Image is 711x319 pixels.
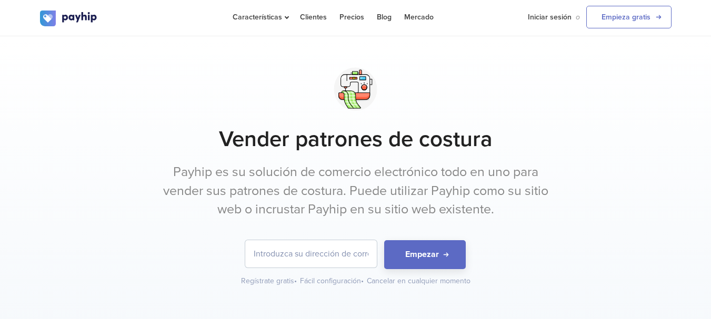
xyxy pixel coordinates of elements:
input: Introduzca su dirección de correo electrónico [245,240,377,267]
img: logo.svg [40,11,98,26]
div: Cancelar en cualquier momento [367,276,470,286]
div: Fácil configuración [300,276,365,286]
span: • [294,276,297,285]
a: Empieza gratis [586,6,672,28]
span: Características [233,13,287,22]
span: • [361,276,364,285]
p: Payhip es su solución de comercio electrónico todo en uno para vender sus patrones de costura. Pu... [158,163,553,219]
button: Empezar [384,240,466,269]
img: svg+xml;utf8,%3Csvg%20viewBox%3D%220%200%20100%20100%22%20xmlns%3D%22http%3A%2F%2Fwww.w3.org%2F20... [329,63,382,116]
h1: Vender patrones de costura [40,126,672,152]
div: Regístrate gratis [241,276,298,286]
